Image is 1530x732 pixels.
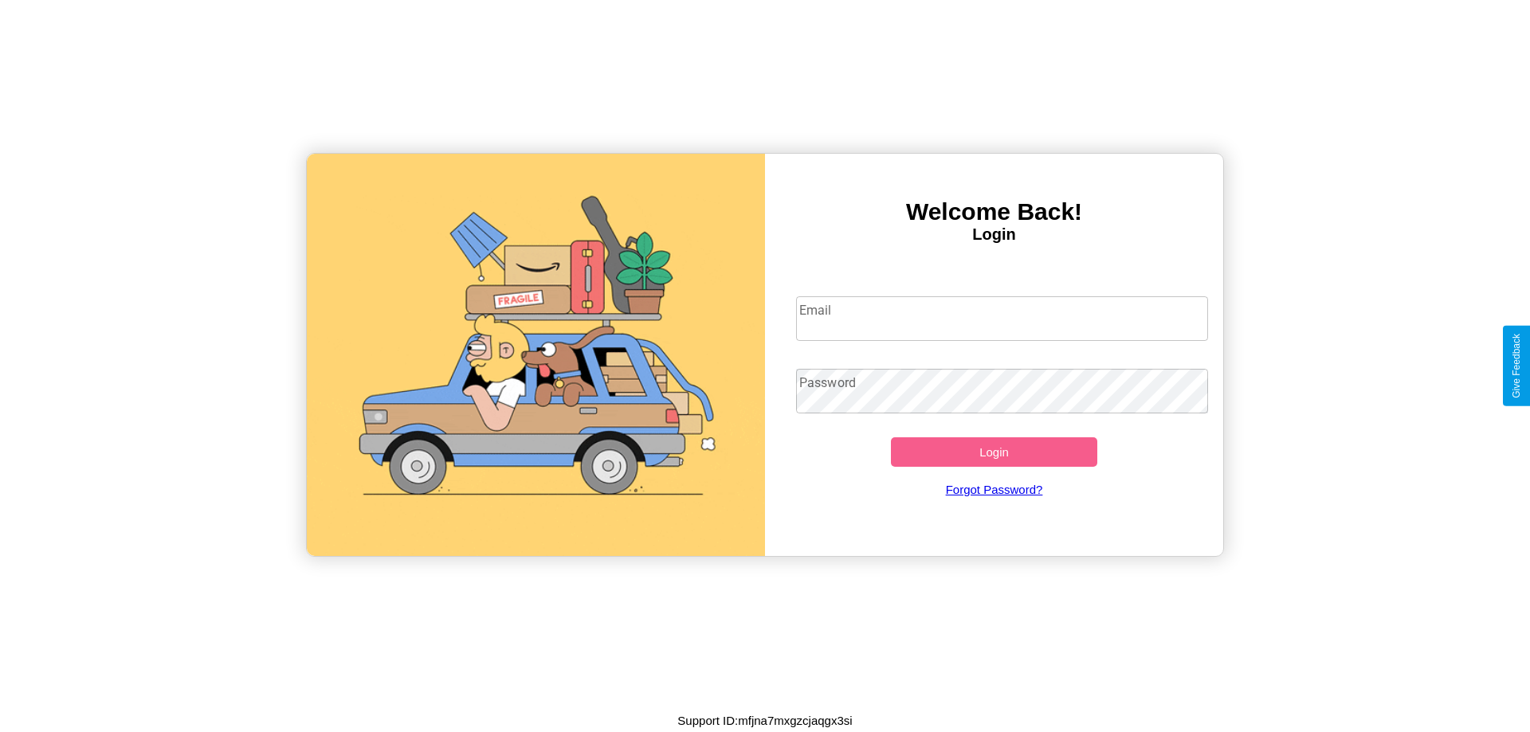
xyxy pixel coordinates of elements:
[307,154,765,556] img: gif
[1511,334,1522,398] div: Give Feedback
[765,198,1223,225] h3: Welcome Back!
[891,437,1097,467] button: Login
[677,710,852,731] p: Support ID: mfjna7mxgzcjaqgx3si
[788,467,1201,512] a: Forgot Password?
[765,225,1223,244] h4: Login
